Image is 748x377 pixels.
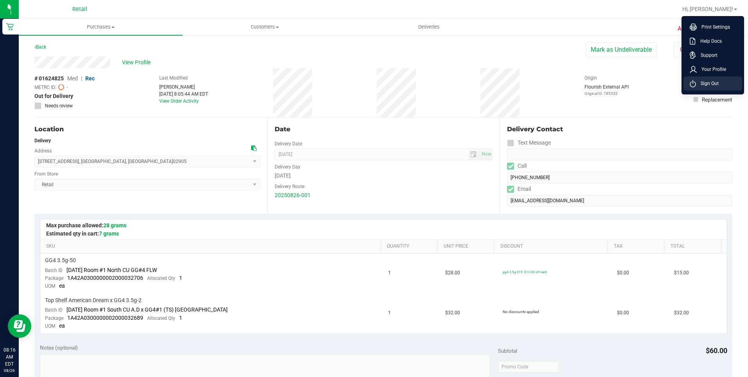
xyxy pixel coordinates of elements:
span: No discounts applied [503,310,539,314]
span: Help Docs [696,37,722,45]
span: 1 [179,275,182,281]
label: Last Modified [159,74,188,82]
span: # 01624825 [34,74,64,83]
label: Address [34,147,52,154]
span: Your Profile [697,65,726,73]
label: From Store [34,170,58,178]
div: [PERSON_NAME] [159,83,208,91]
span: Awaiting Payment [678,24,726,33]
label: Delivery Date [275,140,302,147]
a: Customers [183,19,347,35]
a: Total [671,243,718,250]
span: 1A42A0300000002000032706 [67,275,143,281]
div: Date [275,125,493,134]
span: METRC ID: [34,84,56,91]
strong: Delivery [34,138,51,143]
span: [DATE] Room #1 South CU A.D x GG4#1 (TS) [GEOGRAPHIC_DATA] [67,306,228,313]
span: Deliveries [408,24,450,31]
span: Subtotal [498,348,517,354]
span: Hi, [PERSON_NAME]! [682,6,733,12]
span: Needs review [45,102,73,109]
label: Delivery Day [275,163,300,170]
span: Out for Delivery [34,92,73,100]
span: Batch ID [45,307,63,313]
span: Top Shelf American Dream x GG4 3.5g-2 [45,297,142,304]
span: Pending Sync [58,83,65,91]
input: Format: (999) 999-9999 [507,172,732,183]
span: 1A42A0300000002000032689 [67,315,143,321]
a: Deliveries [347,19,511,35]
span: $15.00 [674,269,689,277]
span: ea [59,283,65,289]
a: View Order Activity [159,98,199,104]
span: Package [45,275,63,281]
a: Unit Price [444,243,491,250]
div: Replacement [702,96,732,103]
span: $60.00 [706,346,727,355]
input: Format: (999) 999-9999 [507,149,732,160]
span: UOM [45,283,55,289]
a: Help Docs [690,37,739,45]
p: Original ID: 785332 [584,91,629,96]
span: Purchases [19,24,183,31]
div: Copy address to clipboard [251,144,257,152]
label: Email [507,183,531,195]
span: $32.00 [674,309,689,317]
span: Allocated Qty [147,315,175,321]
span: - [67,84,68,91]
span: 7 grams [99,230,119,237]
span: ea [59,323,65,329]
span: Print Settings [697,23,730,31]
div: Flourish External API [584,83,629,96]
span: 1 [388,269,391,277]
button: Cancel Purchase [674,42,732,57]
span: Support [696,51,717,59]
span: Batch ID [45,268,63,273]
span: $0.00 [617,309,629,317]
label: Call [507,160,527,172]
span: 1 [179,315,182,321]
span: $32.00 [445,309,460,317]
span: Med [67,75,78,82]
span: 28 grams [103,222,126,228]
span: Customers [183,24,346,31]
a: Purchases [19,19,183,35]
label: Delivery Route [275,183,304,190]
li: Sign Out [683,76,742,91]
div: [DATE] [275,172,493,180]
a: Support [690,51,739,59]
span: gg4 3.5g $15: $13.00 off each [503,270,547,274]
a: Back [34,44,46,50]
a: Quantity [387,243,434,250]
p: 08/26 [4,368,15,373]
label: Text Message [507,137,551,149]
span: Package [45,315,63,321]
span: Sign Out [696,80,719,87]
label: Origin [584,74,597,82]
span: UOM [45,323,55,329]
span: Rec [85,75,95,82]
span: Estimated qty in cart: [46,230,119,237]
a: 20250826-001 [275,192,311,198]
inline-svg: Retail [6,23,14,31]
span: Allocated Qty [147,275,175,281]
span: Notes (optional) [40,344,78,351]
span: $28.00 [445,269,460,277]
span: GG4 3.5g-50 [45,257,76,264]
button: Mark as Undeliverable [586,42,657,57]
iframe: Resource center [8,314,31,338]
input: Promo Code [498,361,559,373]
div: Location [34,125,260,134]
div: [DATE] 8:05:44 AM EDT [159,91,208,98]
span: $0.00 [617,269,629,277]
span: View Profile [122,58,153,67]
span: 1 [388,309,391,317]
a: Discount [500,243,604,250]
a: SKU [46,243,378,250]
span: | [81,75,82,82]
span: Retail [72,6,87,13]
p: 08:16 AM EDT [4,346,15,368]
span: [DATE] Room #1 North CU GG#4 FLW [67,267,157,273]
div: Delivery Contact [507,125,732,134]
span: Max purchase allowed: [46,222,126,228]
